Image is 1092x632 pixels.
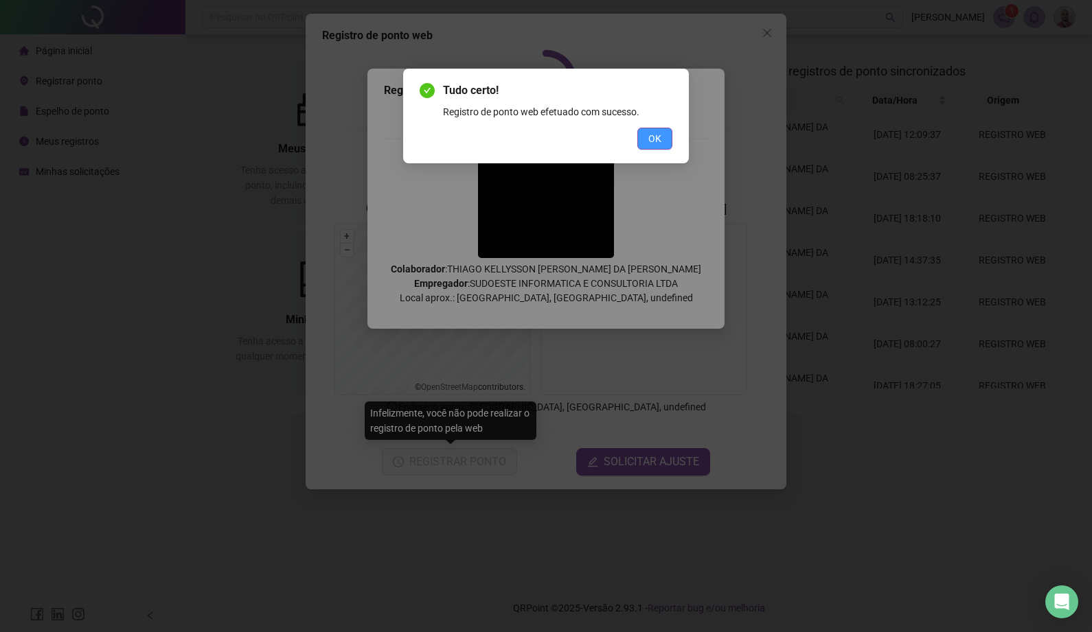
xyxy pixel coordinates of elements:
[443,104,672,119] div: Registro de ponto web efetuado com sucesso.
[637,128,672,150] button: OK
[648,131,661,146] span: OK
[420,83,435,98] span: check-circle
[1045,585,1078,618] div: Open Intercom Messenger
[443,82,672,99] span: Tudo certo!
